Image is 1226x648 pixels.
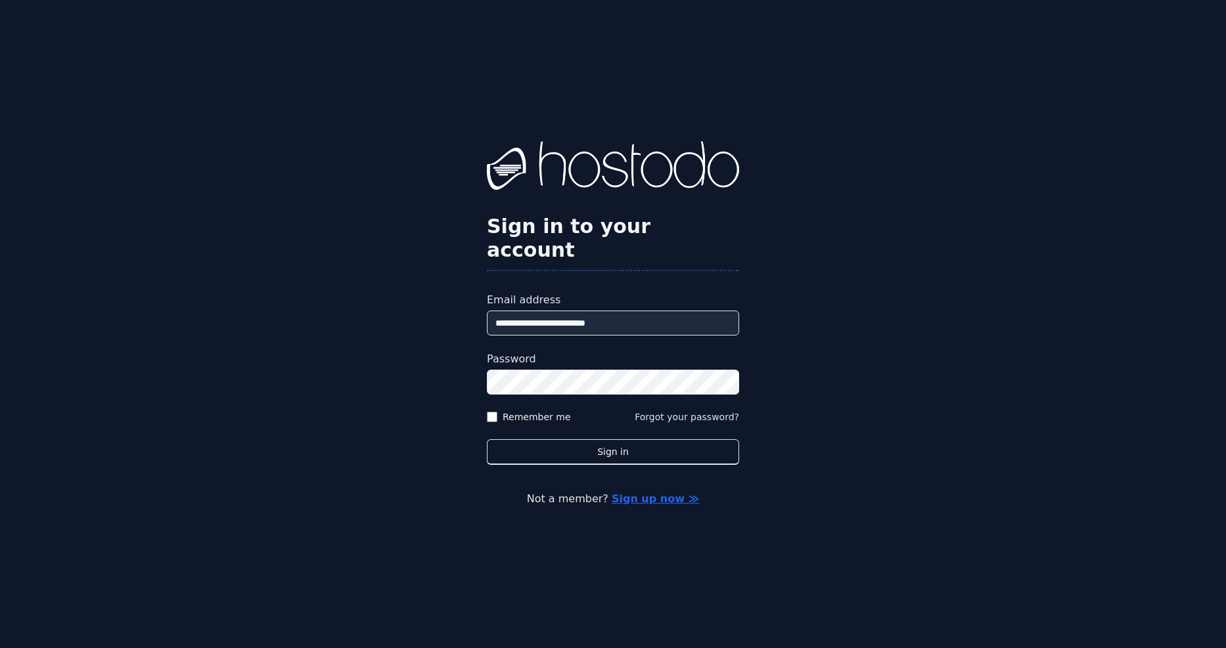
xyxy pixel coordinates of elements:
[503,410,571,423] label: Remember me
[487,215,739,262] h2: Sign in to your account
[612,492,699,505] a: Sign up now ≫
[63,491,1163,507] p: Not a member?
[487,292,739,308] label: Email address
[635,410,739,423] button: Forgot your password?
[487,351,739,367] label: Password
[487,439,739,465] button: Sign in
[487,141,739,194] img: Hostodo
